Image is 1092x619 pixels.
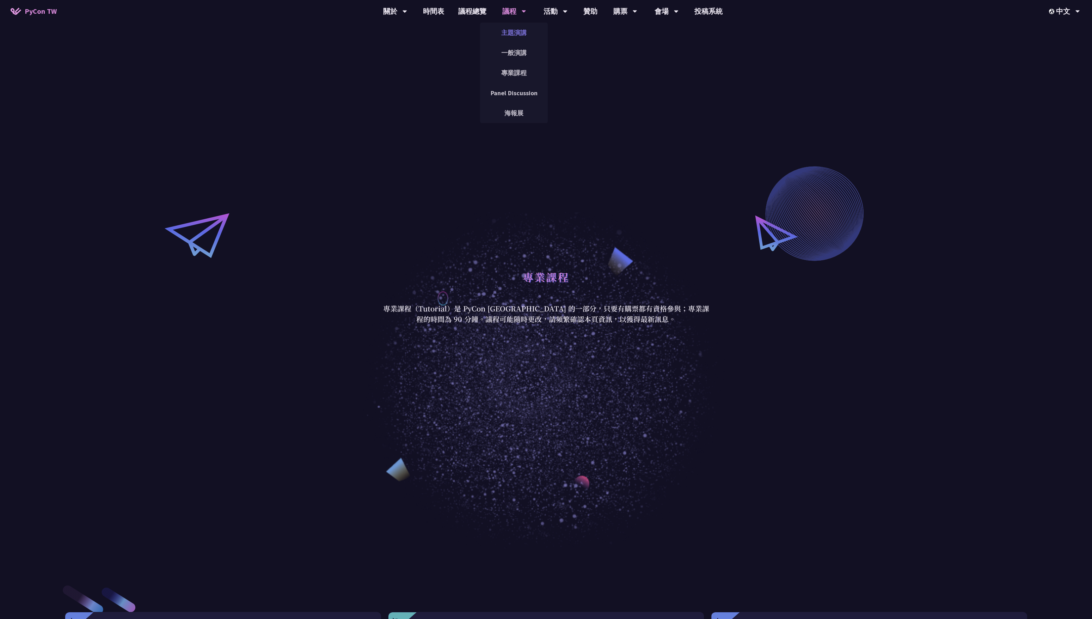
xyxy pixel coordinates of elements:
a: 一般演講 [480,44,548,61]
span: PyCon TW [25,6,57,17]
a: Panel Discussion [480,85,548,101]
h1: 專業課程 [523,266,569,287]
a: 專業課程 [480,65,548,81]
img: Locale Icon [1049,9,1056,14]
a: PyCon TW [4,2,64,20]
p: 專業課程（Tutorial）是 PyCon [GEOGRAPHIC_DATA] 的一部分，只要有購票都有資格參與；專業課程的時間為 90 分鐘。議程可能隨時更改，請頻繁確認本頁資訊，以獲得最新訊息。 [382,303,710,324]
a: 海報展 [480,105,548,121]
a: 主題演講 [480,24,548,41]
img: Home icon of PyCon TW 2025 [11,8,21,15]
